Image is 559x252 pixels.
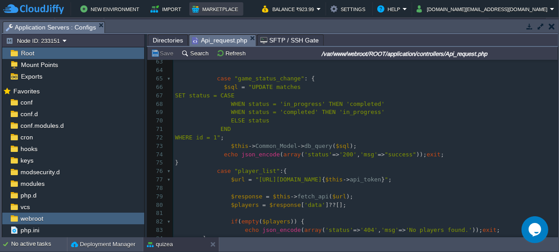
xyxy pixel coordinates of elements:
a: webroot [19,214,45,223]
span: SFTP / SSH Gate [260,35,319,46]
span: ELSE status [231,117,269,124]
span: ; [221,134,224,141]
div: 84 [147,235,165,243]
span: ( [332,143,336,149]
button: Deployment Manager [71,240,135,249]
div: 65 [147,75,165,83]
span: $url [231,176,245,183]
span: SET status = CASE [175,92,234,99]
span: "game_status_change" [234,75,305,82]
span: echo [224,151,238,158]
span: '200' [339,151,357,158]
span: -> [343,176,350,183]
button: New Environment [80,4,142,14]
span: ( [259,218,263,225]
span: Application Servers : Configs [6,22,96,33]
span: php.ini [19,226,41,234]
span: exit [427,151,441,158]
span: ; [441,151,444,158]
span: Common_Model [255,143,297,149]
span: ; [496,227,500,233]
span: :{ [280,168,287,174]
li: /var/www/webroot/ROOT/application/controllers/Api_request.php [189,34,256,46]
span: ); [350,143,357,149]
span: conf.modules.d [19,122,65,130]
span: keys [19,156,35,164]
span: = [266,193,270,200]
span: WHEN status = 'in_progress' THEN 'completed' [231,101,384,107]
span: 'No players found.' [406,227,472,233]
span: $this [231,143,248,149]
span: case [217,168,231,174]
div: No active tasks [11,237,67,252]
a: conf.d [19,110,39,118]
div: 77 [147,176,165,184]
span: if [231,218,238,225]
div: 81 [147,209,165,218]
span: , [378,227,381,233]
span: -> [290,193,297,200]
div: 63 [147,58,165,66]
span: Directories [153,35,183,46]
button: Import [150,4,184,14]
span: php.d [19,191,38,199]
span: $sql [336,143,350,149]
div: 70 [147,117,165,125]
a: modules [19,180,46,188]
span: " [385,176,388,183]
span: , [357,151,360,158]
span: )); [416,151,426,158]
span: hooks [19,145,39,153]
span: $players [231,202,259,208]
span: json_encode [263,227,301,233]
span: "[URL][DOMAIN_NAME] [255,176,322,183]
a: Root [19,49,36,57]
a: modsecurity.d [19,168,61,176]
span: { [322,176,325,183]
div: 64 [147,66,165,75]
span: Exports [19,72,44,80]
button: Marketplace [192,4,241,14]
span: ( [280,151,284,158]
span: $url [332,193,346,200]
a: Mount Points [19,61,59,69]
div: 80 [147,201,165,210]
span: WHERE id = 1" [175,134,221,141]
span: array [305,227,322,233]
button: Search [181,49,211,57]
span: )) { [290,218,304,225]
div: 72 [147,134,165,142]
div: 69 [147,108,165,117]
a: cron [19,133,34,141]
span: $this [273,193,290,200]
div: 76 [147,167,165,176]
span: empty [242,218,259,225]
span: } [175,159,179,166]
span: => [399,227,406,233]
span: => [332,151,339,158]
span: -> [248,143,255,149]
span: ); [346,193,354,200]
span: '404' [360,227,378,233]
span: } [175,235,206,242]
span: "success" [385,151,416,158]
span: $this [325,176,343,183]
button: Refresh [217,49,248,57]
span: conf [19,98,34,106]
span: echo [245,227,259,233]
span: = [263,202,266,208]
span: [ [301,202,305,208]
div: 74 [147,151,165,159]
span: = [242,84,245,90]
span: 'msg' [381,227,399,233]
span: $players [263,218,291,225]
span: END [221,126,231,132]
div: 79 [147,193,165,201]
span: vcs [19,203,31,211]
a: Favorites [12,88,41,95]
